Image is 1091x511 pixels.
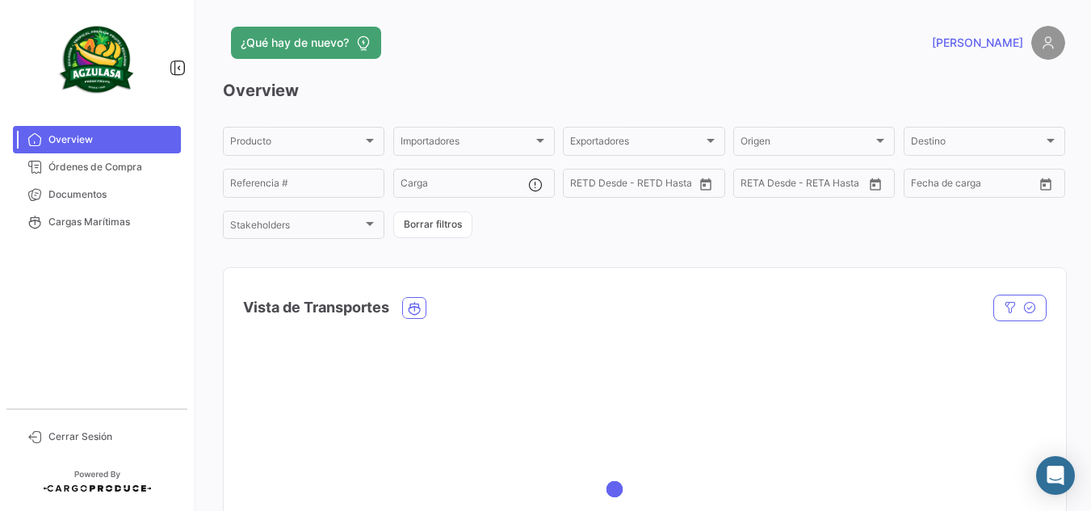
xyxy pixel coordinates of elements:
[48,187,174,202] span: Documentos
[570,180,599,191] input: Desde
[241,35,349,51] span: ¿Qué hay de nuevo?
[781,180,839,191] input: Hasta
[741,138,873,149] span: Origen
[863,172,887,196] button: Open calendar
[13,126,181,153] a: Overview
[223,79,1065,102] h3: Overview
[48,132,174,147] span: Overview
[932,35,1023,51] span: [PERSON_NAME]
[13,208,181,236] a: Cargas Marítimas
[403,298,426,318] button: Ocean
[694,172,718,196] button: Open calendar
[611,180,669,191] input: Hasta
[13,181,181,208] a: Documentos
[401,138,533,149] span: Importadores
[13,153,181,181] a: Órdenes de Compra
[48,429,174,444] span: Cerrar Sesión
[48,160,174,174] span: Órdenes de Compra
[1036,456,1075,495] div: Abrir Intercom Messenger
[231,27,381,59] button: ¿Qué hay de nuevo?
[57,19,137,100] img: agzulasa-logo.png
[230,222,363,233] span: Stakeholders
[911,180,940,191] input: Desde
[243,296,389,319] h4: Vista de Transportes
[1034,172,1058,196] button: Open calendar
[951,180,1009,191] input: Hasta
[1031,26,1065,60] img: placeholder-user.png
[741,180,770,191] input: Desde
[570,138,703,149] span: Exportadores
[911,138,1043,149] span: Destino
[48,215,174,229] span: Cargas Marítimas
[230,138,363,149] span: Producto
[393,212,472,238] button: Borrar filtros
